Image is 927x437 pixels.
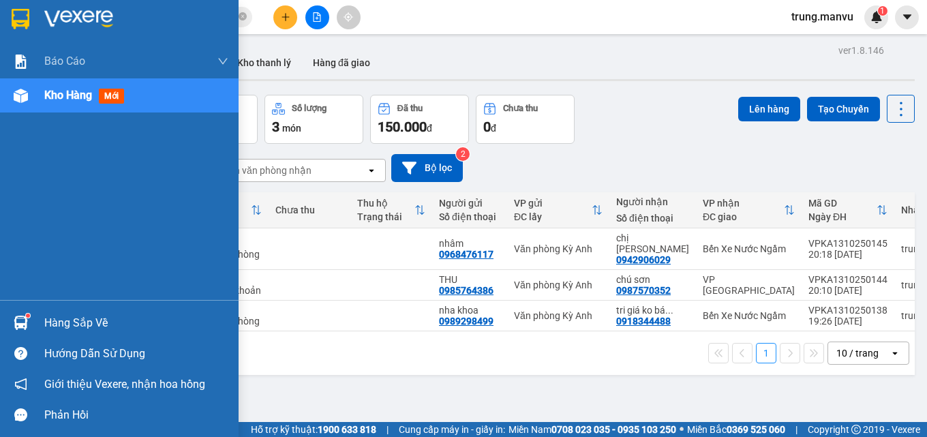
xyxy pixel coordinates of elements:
[439,316,493,327] div: 0989298499
[808,211,877,222] div: Ngày ĐH
[808,249,887,260] div: 20:18 [DATE]
[264,95,363,144] button: Số lượng3món
[880,6,885,16] span: 1
[870,11,883,23] img: icon-new-feature
[727,424,785,435] strong: 0369 525 060
[386,422,389,437] span: |
[616,285,671,296] div: 0987570352
[439,274,500,285] div: THU
[273,5,297,29] button: plus
[503,104,538,113] div: Chưa thu
[616,305,689,316] div: tri giá ko báo tuấn hùng
[802,192,894,228] th: Toggle SortBy
[795,422,797,437] span: |
[14,347,27,360] span: question-circle
[895,5,919,29] button: caret-down
[514,211,592,222] div: ĐC lấy
[10,80,112,108] div: Gửi: Văn phòng Kỳ Anh
[807,97,880,121] button: Tạo Chuyến
[318,424,376,435] strong: 1900 633 818
[391,154,463,182] button: Bộ lọc
[292,104,326,113] div: Số lượng
[890,348,900,359] svg: open
[217,164,311,177] div: Chọn văn phòng nhận
[756,343,776,363] button: 1
[239,12,247,20] span: close-circle
[616,232,689,254] div: chị quỳnh
[616,274,689,285] div: chú sơn
[703,310,795,321] div: Bến Xe Nước Ngầm
[616,196,689,207] div: Người nhận
[44,376,205,393] span: Giới thiệu Vexere, nhận hoa hồng
[14,408,27,421] span: message
[738,97,800,121] button: Lên hàng
[226,46,302,79] button: Kho thanh lý
[878,6,887,16] sup: 1
[808,274,887,285] div: VPKA1310250144
[14,55,28,69] img: solution-icon
[551,424,676,435] strong: 0708 023 035 - 0935 103 250
[439,305,500,316] div: nha khoa
[357,211,414,222] div: Trạng thái
[427,123,432,134] span: đ
[703,274,795,296] div: VP [GEOGRAPHIC_DATA]
[696,192,802,228] th: Toggle SortBy
[344,12,353,22] span: aim
[514,280,603,290] div: Văn phòng Kỳ Anh
[439,238,500,249] div: nhâm
[281,12,290,22] span: plus
[808,198,877,209] div: Mã GD
[44,313,228,333] div: Hàng sắp về
[665,305,673,316] span: ...
[312,12,322,22] span: file-add
[901,11,913,23] span: caret-down
[687,422,785,437] span: Miền Bắc
[26,314,30,318] sup: 1
[439,285,493,296] div: 0985764386
[514,198,592,209] div: VP gửi
[61,57,170,72] text: VPKA1310250145
[808,316,887,327] div: 19:26 [DATE]
[836,346,879,360] div: 10 / trang
[476,95,575,144] button: Chưa thu0đ
[491,123,496,134] span: đ
[808,285,887,296] div: 20:10 [DATE]
[14,316,28,330] img: warehouse-icon
[44,344,228,364] div: Hướng dẫn sử dụng
[357,198,414,209] div: Thu hộ
[456,147,470,161] sup: 2
[780,8,864,25] span: trung.manvu
[350,192,432,228] th: Toggle SortBy
[337,5,361,29] button: aim
[703,198,784,209] div: VP nhận
[44,52,85,70] span: Báo cáo
[508,422,676,437] span: Miền Nam
[680,427,684,432] span: ⚪️
[439,249,493,260] div: 0968476117
[616,254,671,265] div: 0942906029
[439,211,500,222] div: Số điện thoại
[370,95,469,144] button: Đã thu150.000đ
[703,243,795,254] div: Bến Xe Nước Ngầm
[616,213,689,224] div: Số điện thoại
[272,119,279,135] span: 3
[507,192,609,228] th: Toggle SortBy
[514,310,603,321] div: Văn phòng Kỳ Anh
[44,405,228,425] div: Phản hồi
[119,80,222,108] div: Nhận: Bến Xe Nước Ngầm
[239,11,247,24] span: close-circle
[378,119,427,135] span: 150.000
[397,104,423,113] div: Đã thu
[616,316,671,327] div: 0918344488
[808,305,887,316] div: VPKA1310250138
[703,211,784,222] div: ĐC giao
[439,198,500,209] div: Người gửi
[514,243,603,254] div: Văn phòng Kỳ Anh
[12,9,29,29] img: logo-vxr
[851,425,861,434] span: copyright
[282,123,301,134] span: món
[14,378,27,391] span: notification
[217,56,228,67] span: down
[302,46,381,79] button: Hàng đã giao
[483,119,491,135] span: 0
